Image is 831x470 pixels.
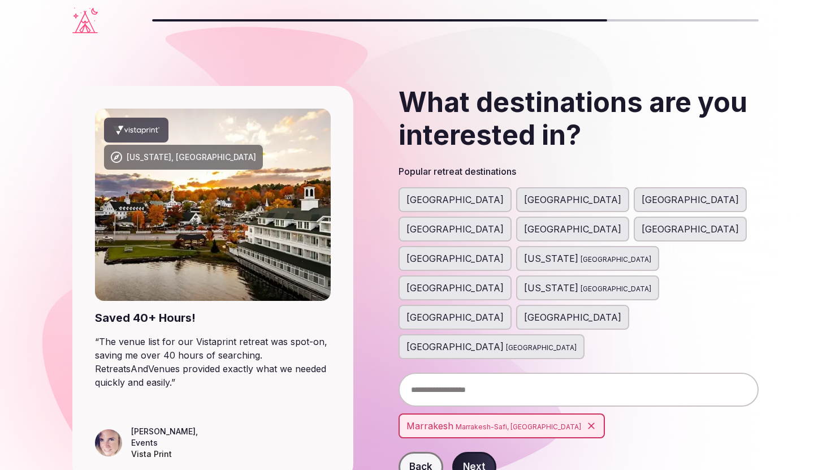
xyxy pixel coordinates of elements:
span: Marrakesh [406,419,453,433]
h3: Popular retreat destinations [399,165,759,178]
a: Visit the homepage [72,7,98,33]
cite: [PERSON_NAME] [131,426,196,436]
blockquote: “ The venue list for our Vistaprint retreat was spot-on, saving me over 40 hours of searching. Re... [95,335,331,389]
span: [GEOGRAPHIC_DATA] [506,342,577,353]
span: [GEOGRAPHIC_DATA] [524,193,621,206]
div: Saved 40+ Hours! [95,310,331,326]
span: [GEOGRAPHIC_DATA] [524,222,621,236]
span: [GEOGRAPHIC_DATA] [524,311,621,324]
span: [GEOGRAPHIC_DATA] [406,340,504,353]
span: [GEOGRAPHIC_DATA] [406,281,504,295]
span: [GEOGRAPHIC_DATA] [581,254,651,265]
h2: What destinations are you interested in? [399,86,759,151]
span: [US_STATE] [524,252,578,265]
span: [GEOGRAPHIC_DATA] [406,252,504,265]
span: Marrakesh-Safi, [GEOGRAPHIC_DATA] [456,421,581,433]
span: [GEOGRAPHIC_DATA] [406,311,504,324]
span: [GEOGRAPHIC_DATA] [406,193,504,206]
div: [US_STATE], [GEOGRAPHIC_DATA] [127,152,256,163]
span: [US_STATE] [524,281,578,295]
div: Vista Print [131,449,198,460]
span: [GEOGRAPHIC_DATA] [581,283,651,295]
svg: Vistaprint company logo [113,124,159,136]
span: [GEOGRAPHIC_DATA] [406,222,504,236]
img: New Hampshire, USA [95,109,331,301]
figcaption: , [131,426,198,460]
span: [GEOGRAPHIC_DATA] [642,193,739,206]
div: Events [131,437,198,449]
img: Hannah Linder [95,429,122,456]
span: [GEOGRAPHIC_DATA] [642,222,739,236]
